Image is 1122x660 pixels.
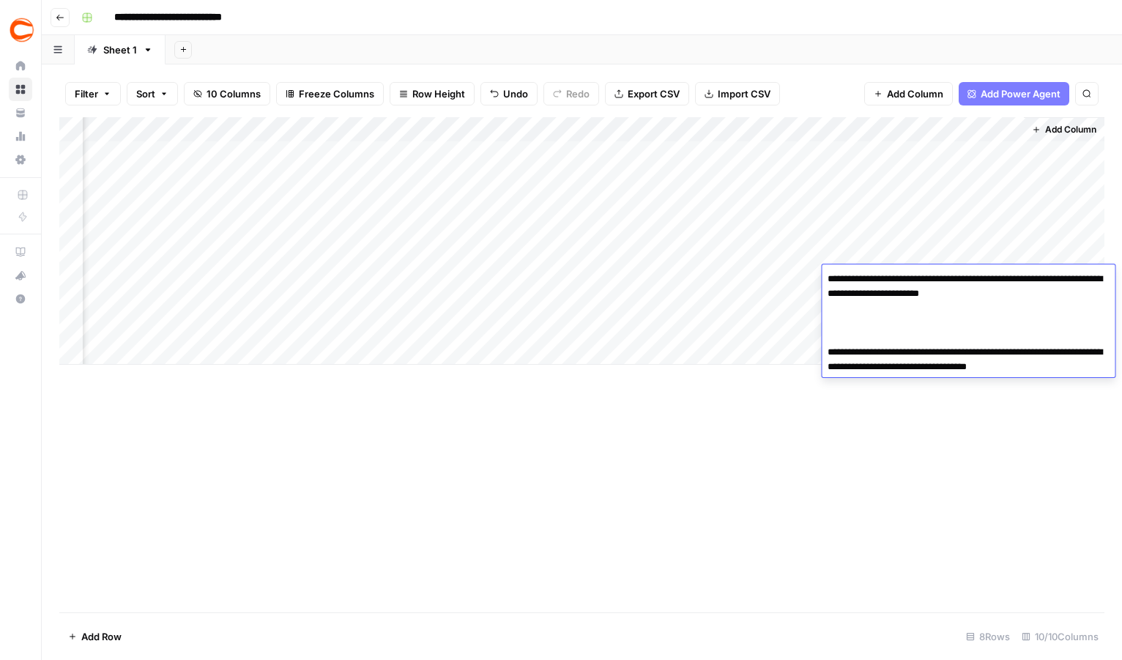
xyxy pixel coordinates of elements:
[59,625,130,648] button: Add Row
[9,17,35,43] img: Covers Logo
[75,86,98,101] span: Filter
[299,86,374,101] span: Freeze Columns
[65,82,121,105] button: Filter
[695,82,780,105] button: Import CSV
[503,86,528,101] span: Undo
[543,82,599,105] button: Redo
[184,82,270,105] button: 10 Columns
[9,78,32,101] a: Browse
[628,86,680,101] span: Export CSV
[10,264,31,286] div: What's new?
[9,148,32,171] a: Settings
[9,264,32,287] button: What's new?
[9,125,32,148] a: Usage
[9,54,32,78] a: Home
[981,86,1060,101] span: Add Power Agent
[605,82,689,105] button: Export CSV
[207,86,261,101] span: 10 Columns
[960,625,1016,648] div: 8 Rows
[864,82,953,105] button: Add Column
[959,82,1069,105] button: Add Power Agent
[412,86,465,101] span: Row Height
[9,240,32,264] a: AirOps Academy
[887,86,943,101] span: Add Column
[1026,120,1102,139] button: Add Column
[1016,625,1104,648] div: 10/10 Columns
[1045,123,1096,136] span: Add Column
[75,35,166,64] a: Sheet 1
[566,86,590,101] span: Redo
[127,82,178,105] button: Sort
[9,287,32,311] button: Help + Support
[81,629,122,644] span: Add Row
[390,82,475,105] button: Row Height
[276,82,384,105] button: Freeze Columns
[103,42,137,57] div: Sheet 1
[480,82,538,105] button: Undo
[9,101,32,125] a: Your Data
[718,86,770,101] span: Import CSV
[9,12,32,48] button: Workspace: Covers
[136,86,155,101] span: Sort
